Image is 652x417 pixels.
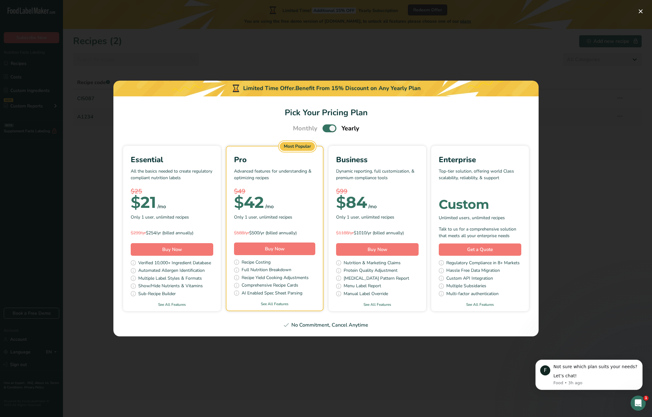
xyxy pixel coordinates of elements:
[131,243,213,256] button: Buy Now
[439,154,521,165] div: Enterprise
[234,230,249,236] span: $588/yr
[131,230,146,236] span: $299/yr
[467,246,493,253] span: Get a Quote
[234,168,315,187] p: Advanced features for understanding & optimizing recipes
[226,301,323,307] a: See All Features
[138,275,202,283] span: Multiple Label Styles & Formats
[162,246,182,253] span: Buy Now
[439,243,521,256] a: Get a Quote
[131,154,213,165] div: Essential
[344,275,409,283] span: [MEDICAL_DATA] Pattern Report
[341,124,359,133] span: Yearly
[280,142,315,151] div: Most Popular
[131,193,140,212] span: $
[234,230,315,236] div: $500/yr (billed annually)
[446,275,493,283] span: Custom API Integration
[526,350,652,400] iframe: Intercom notifications message
[439,168,521,187] p: Top-tier solution, offering world Class scalability, reliability, & support
[344,290,388,298] span: Manual Label Override
[234,214,292,220] span: Only 1 user, unlimited recipes
[234,193,244,212] span: $
[131,196,156,209] div: 21
[368,203,377,210] div: /mo
[336,196,367,209] div: 84
[242,266,291,274] span: Full Nutrition Breakdown
[242,259,271,267] span: Recipe Costing
[131,187,213,196] div: $25
[344,283,381,290] span: Menu Label Report
[234,243,315,255] button: Buy Now
[242,290,302,298] span: AI Enabled Spec Sheet Parsing
[121,321,531,329] div: No Commitment, Cancel Anytime
[265,246,285,252] span: Buy Now
[123,302,221,307] a: See All Features
[131,230,213,236] div: $254/yr (billed annually)
[336,243,419,256] button: Buy Now
[242,282,298,290] span: Comprehensive Recipe Cards
[138,290,176,298] span: Sub-Recipe Builder
[431,302,529,307] a: See All Features
[234,187,315,196] div: $49
[138,283,203,290] span: Show/Hide Nutrients & Vitamins
[121,106,531,119] h1: Pick Your Pricing Plan
[446,260,520,267] span: Regulatory Compliance in 8+ Markets
[336,187,419,196] div: $99
[336,168,419,187] p: Dynamic reporting, full customization, & premium compliance tools
[344,267,397,275] span: Protein Quality Adjustment
[234,154,315,165] div: Pro
[344,260,401,267] span: Nutrition & Marketing Claims
[336,214,394,220] span: Only 1 user, unlimited recipes
[336,230,419,236] div: $1010/yr (billed annually)
[446,267,500,275] span: Hassle Free Data Migration
[446,290,499,298] span: Multi-factor authentication
[439,198,521,211] div: Custom
[242,274,309,282] span: Recipe Yield Cooking Adjustments
[265,203,274,210] div: /mo
[157,203,166,210] div: /mo
[131,168,213,187] p: All the basics needed to create regulatory compliant nutrition labels
[329,302,426,307] a: See All Features
[113,81,539,96] div: Limited Time Offer.
[368,246,387,253] span: Buy Now
[631,396,646,411] iframe: Intercom live chat
[131,214,189,220] span: Only 1 user, unlimited recipes
[439,214,505,221] span: Unlimited users, unlimited recipes
[138,267,205,275] span: Automated Allergen Identification
[336,193,346,212] span: $
[293,124,317,133] span: Monthly
[336,230,354,236] span: $1188/yr
[336,154,419,165] div: Business
[138,260,211,267] span: Verified 10,000+ Ingredient Database
[643,396,649,401] span: 1
[234,196,264,209] div: 42
[439,226,521,239] div: Talk to us for a comprehensive solution that meets all your enterprise needs
[295,84,421,93] div: Benefit From 15% Discount on Any Yearly Plan
[446,283,486,290] span: Multiple Subsidaries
